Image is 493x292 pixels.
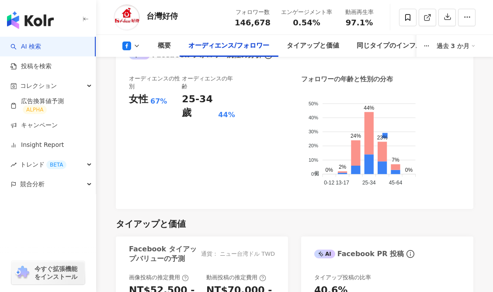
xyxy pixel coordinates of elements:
a: 投稿を検索 [10,62,52,71]
tspan: 45-64 [389,180,403,186]
div: タイアップと価値 [287,41,339,51]
a: Insight Report [10,141,64,149]
div: 過去 3 か月 [437,39,476,53]
div: フォロワー数 [235,8,271,17]
div: BETA [46,160,66,169]
div: 動画投稿の推定費用 [206,274,266,282]
tspan: 10% [309,157,318,163]
span: rise [10,162,17,168]
div: オーディエンスの年齢 [182,75,235,90]
div: 台灣好侍 [146,10,178,21]
img: logo [7,11,54,29]
span: info-circle [405,249,416,259]
div: Facebook タイアップバリューの予測 [129,244,197,264]
span: 競合分析 [20,174,45,194]
span: 0.54% [293,18,320,27]
a: 広告換算値予測ALPHA [10,97,89,115]
img: chrome extension [14,266,31,280]
div: AI [314,250,335,258]
div: 同じタイプのインフルエンサー [357,41,448,51]
div: 25-34 歲 [182,93,216,120]
div: 女性 [129,93,148,106]
tspan: 13-17 [336,180,349,186]
div: 動画再生率 [343,8,376,17]
div: タイアップと価値 [116,218,186,230]
a: キャンペーン [10,121,58,130]
span: 今すぐ拡張機能をインストール [35,265,82,281]
div: 概要 [158,41,171,51]
tspan: 0-12 [324,180,334,186]
div: 67% [150,97,167,106]
div: タイアップ投稿の比率 [314,274,371,282]
a: chrome extension今すぐ拡張機能をインストール [11,261,85,285]
div: オーディエンスの性別 [129,75,182,90]
span: 146,678 [235,18,271,27]
div: 通貨： ニュー台湾ドル TWD [201,250,275,258]
div: Facebook PR 投稿 [314,249,404,259]
tspan: 40% [309,115,318,120]
div: エンゲージメント率 [281,8,332,17]
img: KOL Avatar [114,4,140,31]
tspan: 30% [309,129,318,134]
span: 男 [308,170,319,177]
div: オーディエンス/フォロワー [188,41,269,51]
div: フォロワーの年齢と性別の分布 [301,75,393,84]
span: コレクション [20,76,57,96]
span: 97.1% [346,18,373,27]
tspan: 0% [311,171,318,177]
tspan: 25-34 [362,180,376,186]
tspan: 50% [309,101,318,106]
div: 画像投稿の推定費用 [129,274,189,282]
tspan: 20% [309,143,318,149]
div: 44% [218,110,235,120]
a: searchAI 検索 [10,42,41,51]
span: トレンド [20,155,66,174]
